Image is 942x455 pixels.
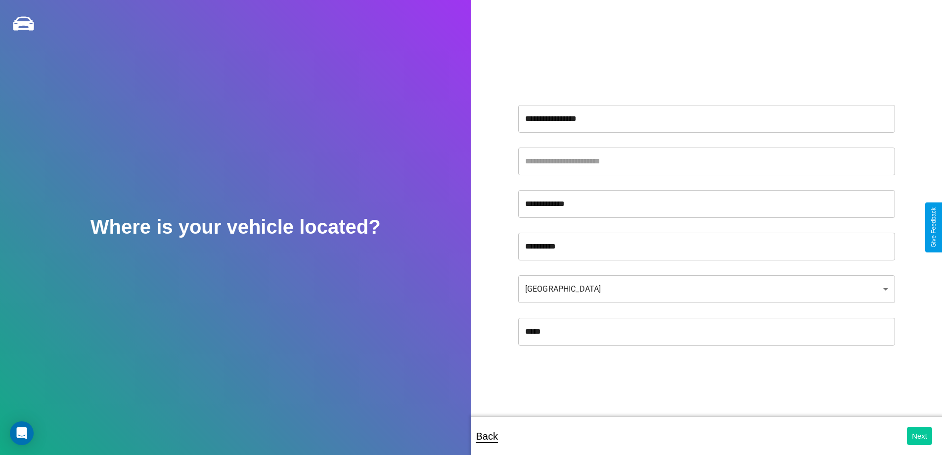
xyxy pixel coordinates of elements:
[518,275,895,303] div: [GEOGRAPHIC_DATA]
[90,216,381,238] h2: Where is your vehicle located?
[930,207,937,248] div: Give Feedback
[476,427,498,445] p: Back
[10,421,34,445] div: Open Intercom Messenger
[907,427,932,445] button: Next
